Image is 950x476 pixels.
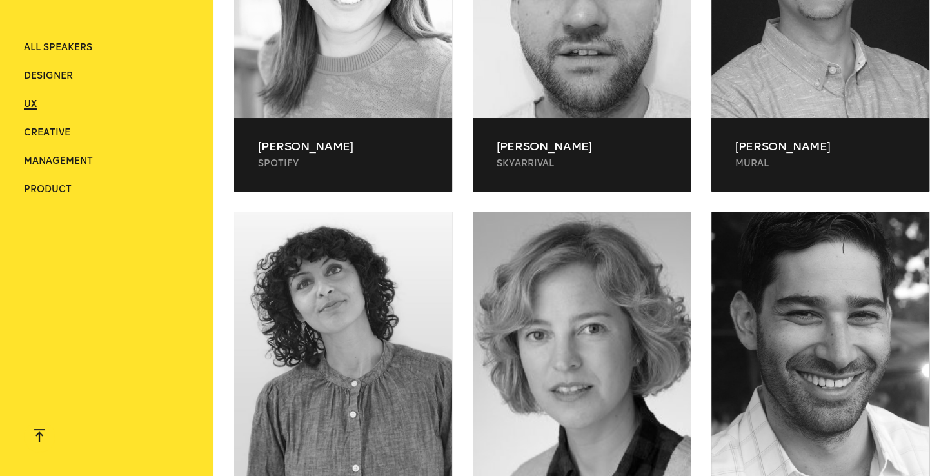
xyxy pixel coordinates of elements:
p: [PERSON_NAME] [735,139,905,154]
p: [PERSON_NAME] [497,139,667,154]
span: Creative [24,127,70,138]
span: UX [24,99,37,110]
span: Designer [24,70,73,81]
p: Spotify [258,157,428,170]
span: Product [24,184,72,195]
p: SkyArrival [497,157,667,170]
span: Management [24,155,93,166]
p: Mural [735,157,905,170]
span: ALL SPEAKERS [24,42,92,53]
p: [PERSON_NAME] [258,139,428,154]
